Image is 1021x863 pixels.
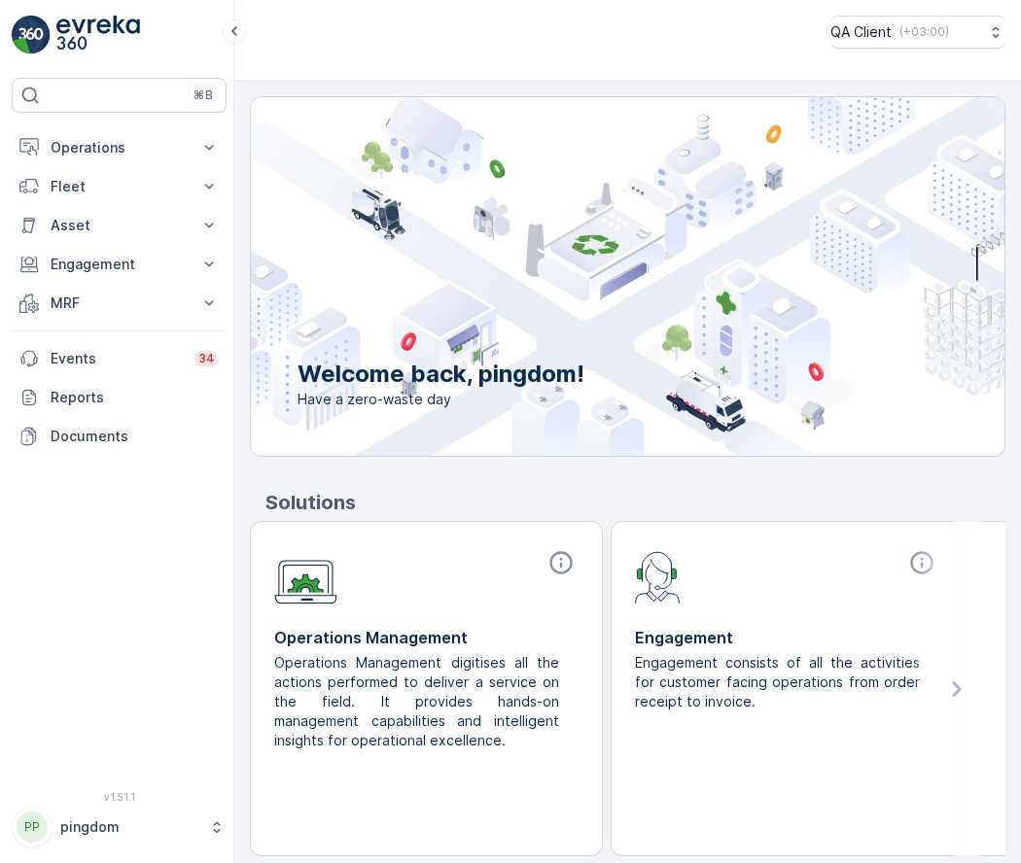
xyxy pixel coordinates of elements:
button: Engagement [12,245,227,284]
p: MRF [51,293,188,313]
button: QA Client(+03:00) [830,16,1005,49]
a: Documents [12,417,227,456]
p: Welcome back, pingdom! [298,359,584,390]
p: Solutions [265,488,1005,517]
button: PPpingdom [12,807,227,847]
p: Fleet [51,177,188,196]
p: Operations Management [274,626,579,649]
p: Documents [51,427,219,446]
p: Engagement consists of all the activities for customer facing operations from order receipt to in... [635,653,924,711]
a: Reports [12,378,227,417]
p: Operations Management digitises all the actions performed to deliver a service on the field. It p... [274,653,563,750]
button: Asset [12,206,227,245]
a: Events34 [12,339,227,378]
img: logo_light-DOdMpM7g.png [56,16,140,54]
p: 34 [198,351,215,366]
p: ( +03:00 ) [899,24,949,40]
p: Reports [51,388,219,407]
p: pingdom [60,817,199,837]
p: Events [51,349,183,368]
p: QA Client [830,22,892,42]
button: MRF [12,284,227,323]
div: PP [17,811,48,843]
img: module-icon [635,549,681,604]
p: Operations [51,138,188,157]
p: Asset [51,216,188,235]
img: module-icon [274,549,337,604]
button: Operations [12,128,227,167]
button: Fleet [12,167,227,206]
img: city illustration [163,97,1004,456]
span: Have a zero-waste day [298,390,584,409]
p: Engagement [51,255,188,274]
p: ⌘B [194,87,213,103]
p: Engagement [635,626,939,649]
span: v 1.51.1 [12,791,227,803]
img: logo [12,16,51,54]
